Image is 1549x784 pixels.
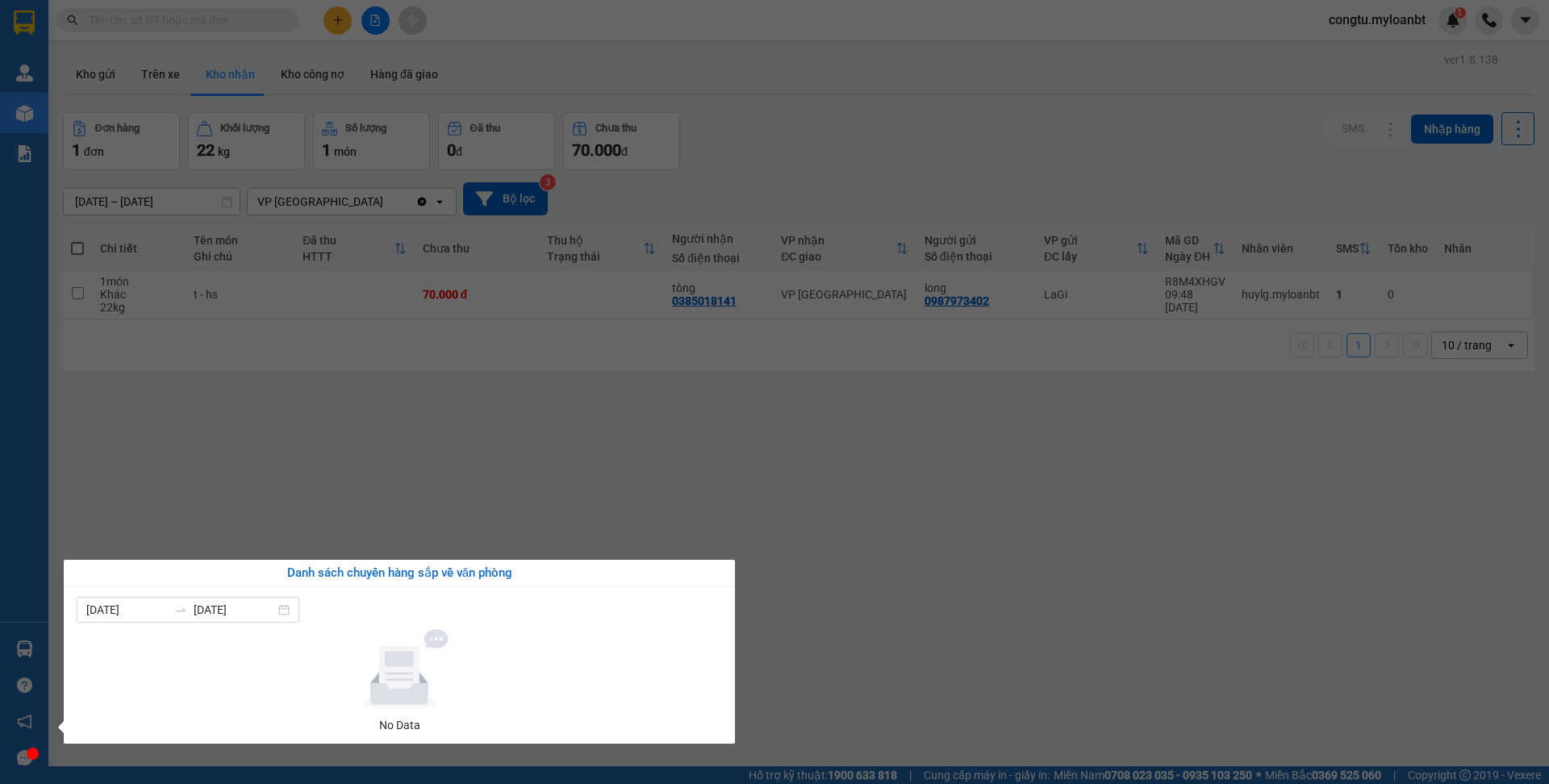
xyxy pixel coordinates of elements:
input: Đến ngày [194,601,275,619]
span: swap-right [174,603,187,616]
span: to [174,603,187,616]
div: No Data [83,716,716,734]
input: Từ ngày [86,601,168,619]
div: Danh sách chuyến hàng sắp về văn phòng [77,564,722,583]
